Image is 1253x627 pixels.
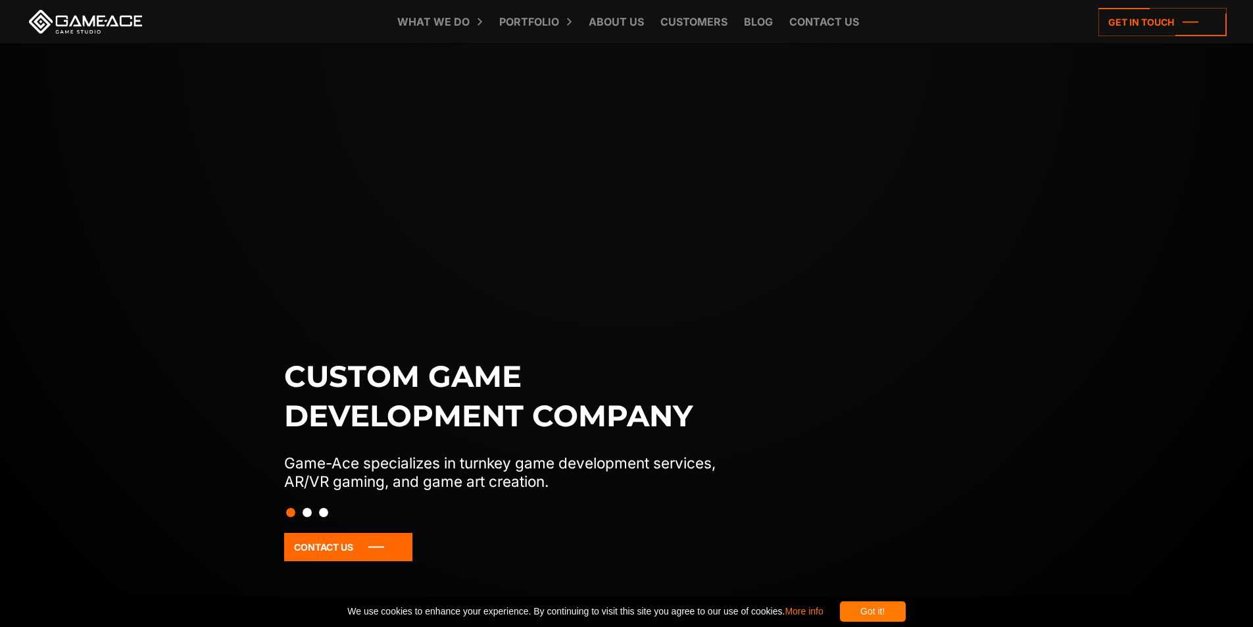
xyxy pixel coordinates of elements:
[785,606,823,616] a: More info
[303,501,312,524] button: Slide 2
[1098,8,1227,36] a: Get in touch
[286,501,295,524] button: Slide 1
[319,501,328,524] button: Slide 3
[347,601,823,622] span: We use cookies to enhance your experience. By continuing to visit this site you agree to our use ...
[284,357,743,436] h1: Custom game development company
[840,601,906,622] div: Got it!
[284,454,743,491] p: Game-Ace specializes in turnkey game development services, AR/VR gaming, and game art creation.
[284,533,412,561] a: Contact Us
